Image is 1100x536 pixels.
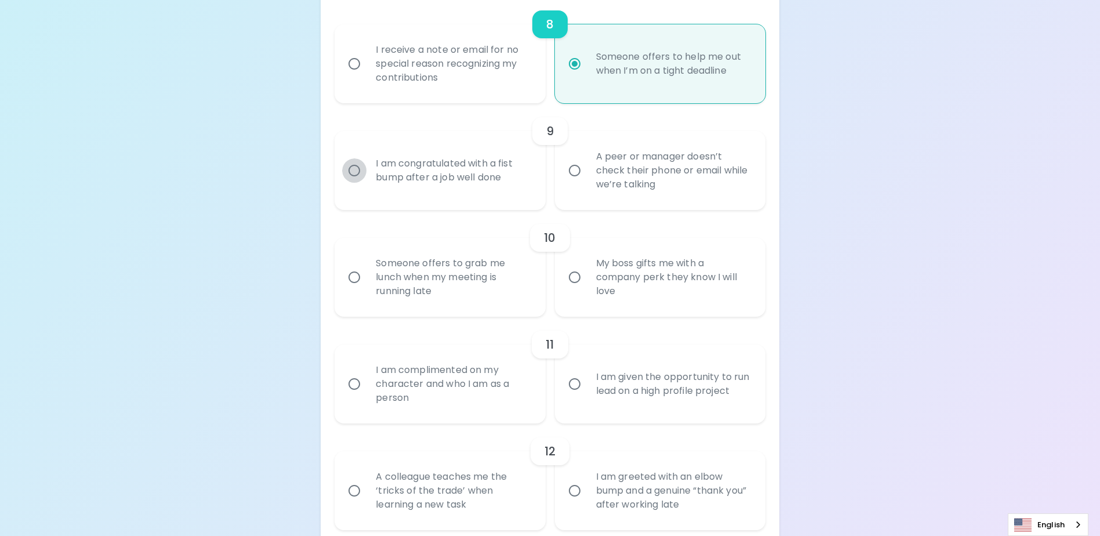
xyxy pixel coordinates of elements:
[1008,514,1088,535] a: English
[1008,513,1088,536] div: Language
[546,335,554,354] h6: 11
[366,349,539,419] div: I am complimented on my character and who I am as a person
[366,29,539,99] div: I receive a note or email for no special reason recognizing my contributions
[587,456,759,526] div: I am greeted with an elbow bump and a genuine “thank you” after working late
[366,143,539,198] div: I am congratulated with a fist bump after a job well done
[335,423,765,530] div: choice-group-check
[546,15,554,34] h6: 8
[335,317,765,423] div: choice-group-check
[366,456,539,526] div: A colleague teaches me the ‘tricks of the trade’ when learning a new task
[587,136,759,205] div: A peer or manager doesn’t check their phone or email while we’re talking
[546,122,554,140] h6: 9
[587,356,759,412] div: I am given the opportunity to run lead on a high profile project
[544,442,556,461] h6: 12
[366,242,539,312] div: Someone offers to grab me lunch when my meeting is running late
[544,229,556,247] h6: 10
[335,103,765,210] div: choice-group-check
[1008,513,1088,536] aside: Language selected: English
[335,210,765,317] div: choice-group-check
[587,242,759,312] div: My boss gifts me with a company perk they know I will love
[587,36,759,92] div: Someone offers to help me out when I’m on a tight deadline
